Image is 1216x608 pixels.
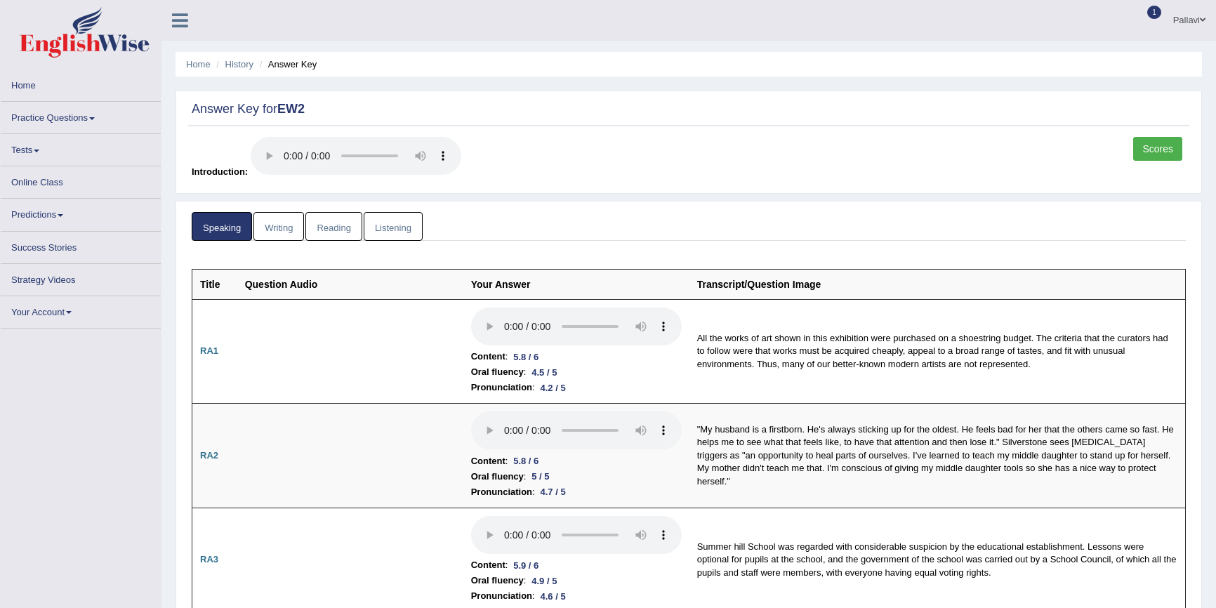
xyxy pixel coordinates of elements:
li: : [471,454,682,469]
a: Speaking [192,212,252,241]
a: Online Class [1,166,161,194]
b: RA2 [200,450,218,461]
div: 4.6 / 5 [535,589,571,604]
strong: EW2 [277,102,305,116]
div: 5.8 / 6 [508,454,544,468]
b: RA3 [200,554,218,564]
div: 5.9 / 6 [508,558,544,573]
li: : [471,573,682,588]
span: 1 [1147,6,1161,19]
li: : [471,484,682,500]
div: 4.2 / 5 [535,381,571,395]
b: Content [471,349,505,364]
a: Writing [253,212,304,241]
b: Content [471,557,505,573]
a: Predictions [1,199,161,226]
a: Tests [1,134,161,161]
b: Oral fluency [471,364,524,380]
li: : [471,557,682,573]
b: Oral fluency [471,469,524,484]
a: Practice Questions [1,102,161,129]
b: Pronunciation [471,484,532,500]
div: 4.9 / 5 [526,574,562,588]
th: Question Audio [237,269,463,299]
div: 4.5 / 5 [526,365,562,380]
a: Home [1,70,161,97]
li: : [471,364,682,380]
li: : [471,588,682,604]
a: Your Account [1,296,161,324]
b: Pronunciation [471,588,532,604]
th: Title [192,269,237,299]
a: Scores [1133,137,1182,161]
th: Your Answer [463,269,689,299]
td: All the works of art shown in this exhibition were purchased on a shoestring budget. The criteria... [689,299,1186,404]
div: 4.7 / 5 [535,484,571,499]
b: Pronunciation [471,380,532,395]
li: Answer Key [256,58,317,71]
li: : [471,380,682,395]
b: Oral fluency [471,573,524,588]
b: RA1 [200,345,218,356]
div: 5.8 / 6 [508,350,544,364]
a: Listening [364,212,423,241]
a: Strategy Videos [1,264,161,291]
span: Introduction: [192,166,248,177]
li: : [471,469,682,484]
li: : [471,349,682,364]
td: "My husband is a firstborn. He's always sticking up for the oldest. He feels bad for her that the... [689,404,1186,508]
a: Reading [305,212,362,241]
a: Success Stories [1,232,161,259]
h2: Answer Key for [192,103,1186,117]
div: 5 / 5 [526,469,555,484]
a: History [225,59,253,70]
th: Transcript/Question Image [689,269,1186,299]
b: Content [471,454,505,469]
a: Home [186,59,211,70]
